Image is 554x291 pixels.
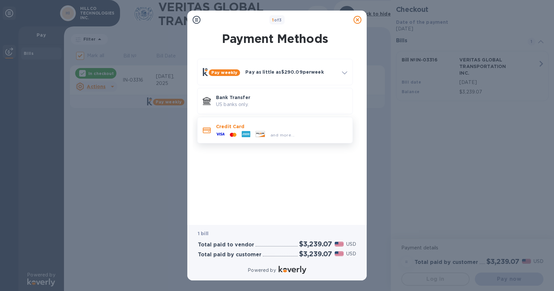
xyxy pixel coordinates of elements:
h3: Total paid by customer [198,252,262,258]
img: USD [335,251,344,256]
h3: Total paid to vendor [198,242,254,248]
h2: $3,239.07 [299,250,332,258]
b: Pay weekly [211,70,237,75]
p: Bank Transfer [216,94,347,101]
p: Credit Card [216,123,347,130]
p: USD [346,241,356,248]
img: Logo [279,266,306,274]
p: Powered by [248,267,276,274]
span: 1 [272,18,274,22]
img: USD [335,242,344,246]
span: and more... [270,132,294,137]
p: US banks only. [216,101,347,108]
h1: Payment Methods [196,32,354,46]
h2: $3,239.07 [299,240,332,248]
b: 1 bill [198,231,208,236]
b: of 3 [272,18,282,22]
p: Pay as little as $290.09 per week [245,69,337,75]
p: USD [346,250,356,257]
